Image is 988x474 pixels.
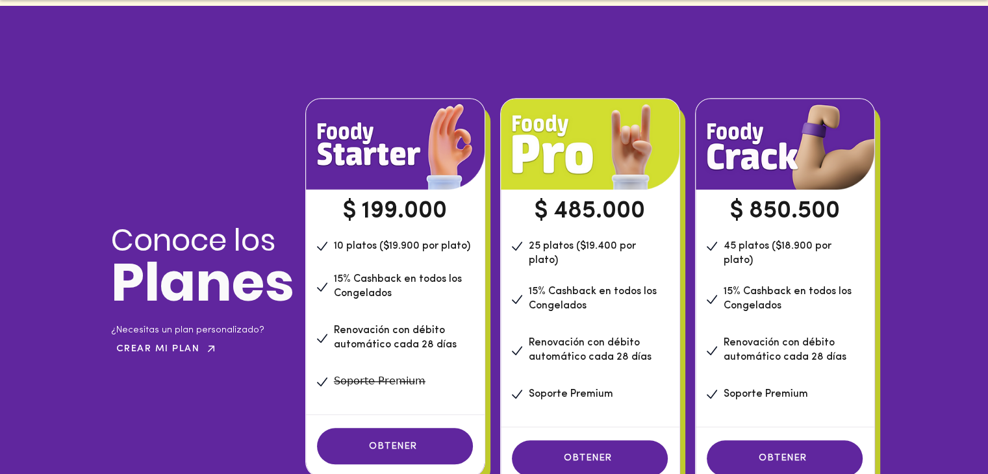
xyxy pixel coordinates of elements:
[529,389,613,399] span: Soporte Premium
[759,453,807,463] span: OBTENER
[111,325,264,335] span: ¿Necesitas un plan personalizado?
[724,389,808,399] span: Soporte Premium
[501,99,679,190] img: foody-member-starter-plan.png
[111,341,223,356] a: CREAR MI PLAN
[534,199,645,223] span: $ 485.000
[696,99,874,190] img: foody-member-starter-plan.png
[724,241,831,266] span: 45 platos ($18.900 por plato)
[529,286,657,311] span: 15% Cashback en todos los Congelados
[564,453,613,463] span: OBTENER
[116,344,200,354] span: CREAR MI PLAN
[111,219,275,261] span: Conoce los
[729,199,840,223] span: $ 850.500
[334,274,462,299] span: 15% Cashback en todos los Congelados
[529,338,652,362] span: Renovación con débito automático cada 28 días
[913,399,975,461] iframe: Messagebird Livechat Widget
[334,325,457,350] span: Renovación con débito automático cada 28 días
[111,245,294,319] span: Planes
[334,377,425,387] span: S̶o̶p̶o̶r̶t̶e̶ ̶P̶r̶e̶m̶i̶u̶m̶
[369,442,418,451] span: OBTENER
[342,199,447,223] span: $ 199.000
[529,241,636,266] span: 25 platos ($19.400 por plato)
[317,428,473,464] a: OBTENER
[724,286,852,311] span: 15% Cashback en todos los Congelados
[724,338,846,362] span: Renovación con débito automático cada 28 días
[334,241,470,251] span: 10 platos ($19.900 por plato)
[306,99,485,190] img: foody-member-starter-plan.png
